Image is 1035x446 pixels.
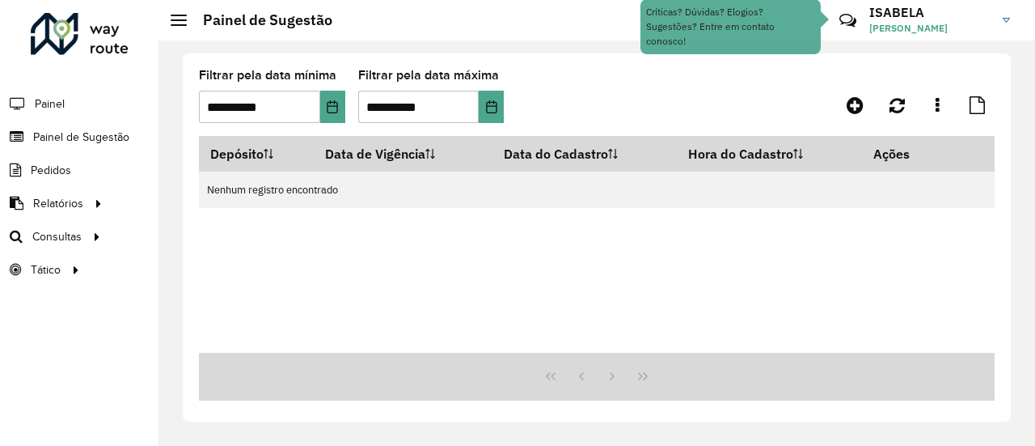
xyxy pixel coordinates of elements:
th: Hora do Cadastro [677,137,862,172]
span: Painel de Sugestão [33,129,129,146]
span: Tático [31,261,61,278]
th: Data do Cadastro [493,137,678,172]
span: Pedidos [31,162,71,179]
h2: Painel de Sugestão [187,11,332,29]
th: Depósito [199,137,315,172]
a: Contato Rápido [830,3,865,38]
th: Data de Vigência [315,137,493,172]
span: Painel [35,96,65,113]
div: Críticas? Dúvidas? Elogios? Sugestões? Entre em contato conosco! [646,5,815,49]
span: Consultas [32,228,82,245]
h3: ISABELA [869,5,991,20]
button: Choose Date [320,91,345,123]
span: [PERSON_NAME] [869,21,991,36]
button: Choose Date [479,91,504,123]
label: Filtrar pela data máxima [358,66,499,85]
span: Relatórios [33,195,83,212]
th: Ações [862,137,959,171]
td: Nenhum registro encontrado [199,172,995,208]
label: Filtrar pela data mínima [199,66,336,85]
